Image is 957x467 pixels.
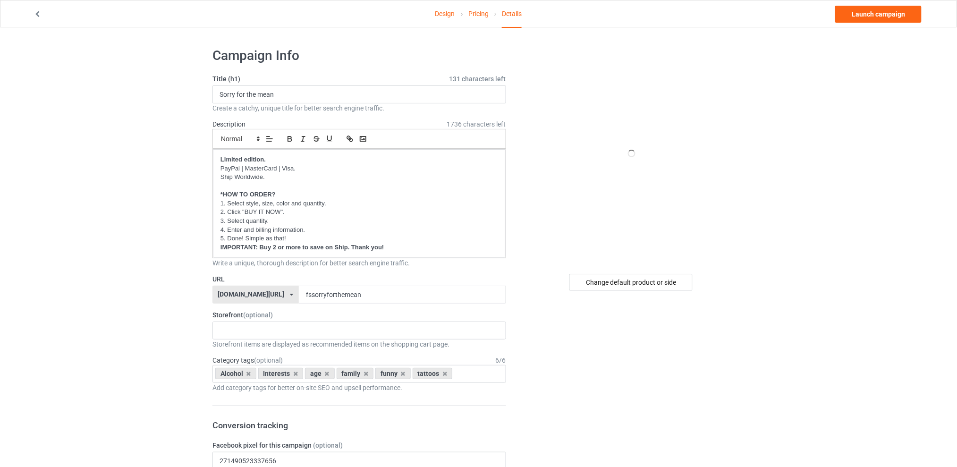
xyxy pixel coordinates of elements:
[212,310,506,320] label: Storefront
[212,74,506,84] label: Title (h1)
[449,74,506,84] span: 131 characters left
[435,0,455,27] a: Design
[212,120,246,128] label: Description
[220,191,276,198] strong: *HOW TO ORDER?
[447,119,506,129] span: 1736 characters left
[220,199,498,208] p: 1. Select style, size, color and quantity.
[212,47,506,64] h1: Campaign Info
[212,356,283,365] label: Category tags
[220,164,498,173] p: PayPal | MasterCard | Visa.
[215,368,256,379] div: Alcohol
[212,274,506,284] label: URL
[569,274,693,291] div: Change default product or side
[220,234,498,243] p: 5. Done! Simple as that!
[220,244,384,251] strong: IMPORTANT: Buy 2 or more to save on Ship. Thank you!
[502,0,522,28] div: Details
[835,6,922,23] a: Launch campaign
[212,258,506,268] div: Write a unique, thorough description for better search engine traffic.
[258,368,304,379] div: Interests
[212,441,506,450] label: Facebook pixel for this campaign
[243,311,273,319] span: (optional)
[218,291,285,297] div: [DOMAIN_NAME][URL]
[337,368,374,379] div: family
[220,173,498,182] p: Ship Worldwide.
[375,368,411,379] div: funny
[305,368,335,379] div: age
[496,356,506,365] div: 6 / 6
[413,368,453,379] div: tattoos
[212,383,506,392] div: Add category tags for better on-site SEO and upsell performance.
[212,420,506,431] h3: Conversion tracking
[220,217,498,226] p: 3. Select quantity.
[212,103,506,113] div: Create a catchy, unique title for better search engine traffic.
[468,0,489,27] a: Pricing
[212,340,506,349] div: Storefront items are displayed as recommended items on the shopping cart page.
[313,442,343,449] span: (optional)
[254,357,283,364] span: (optional)
[220,208,498,217] p: 2. Click "BUY IT NOW".
[220,226,498,235] p: 4. Enter and billing information.
[220,156,266,163] strong: Limited edition.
